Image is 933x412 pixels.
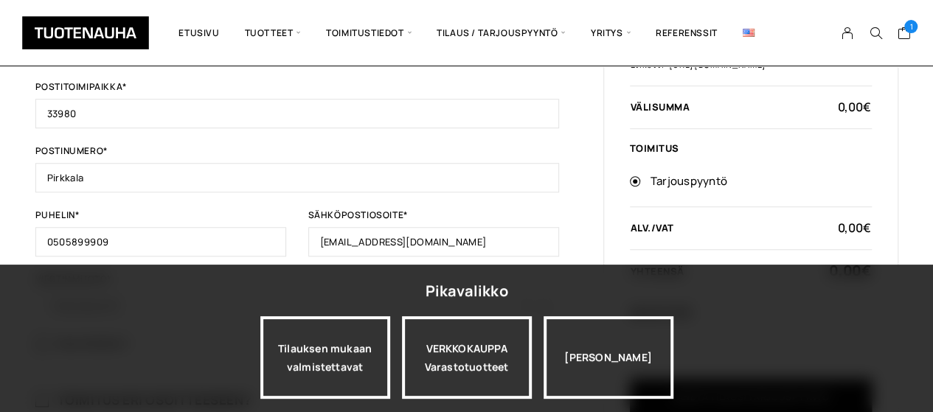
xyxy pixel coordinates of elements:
span: Tuotteet [232,11,313,55]
span: € [861,261,871,280]
label: Puhelin [35,211,286,227]
label: Postinumero [35,147,559,163]
bdi: 0,00 [829,261,871,280]
img: English [743,29,755,37]
a: Referenssit [643,11,730,55]
bdi: 0,00 [837,220,870,236]
div: Toimitus [630,143,872,153]
bdi: 0,00 [837,99,870,115]
span: Toimitustiedot [313,11,424,55]
label: Postitoimipaikka [35,83,559,99]
label: Tarjouspyyntö [651,172,872,192]
span: Yritys [578,11,643,55]
th: alv./VAT [630,221,828,234]
span: Tilaus / Tarjouspyyntö [424,11,578,55]
a: My Account [833,27,862,40]
button: Search [861,27,889,40]
img: Tuotenauha Oy [22,16,149,49]
div: Pikavalikko [425,278,507,304]
div: VERKKOKAUPPA Varastotuotteet [402,316,532,399]
a: Tilauksen mukaan valmistettavat [260,316,390,399]
a: Etusivu [166,11,232,55]
span: 1 [904,20,918,33]
span: € [863,99,871,115]
th: Välisumma [630,100,828,114]
label: Sähköpostiosoite [308,211,559,227]
div: [PERSON_NAME] [544,316,673,399]
span: € [863,220,871,236]
a: Cart [897,26,911,43]
a: VERKKOKAUPPAVarastotuotteet [402,316,532,399]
